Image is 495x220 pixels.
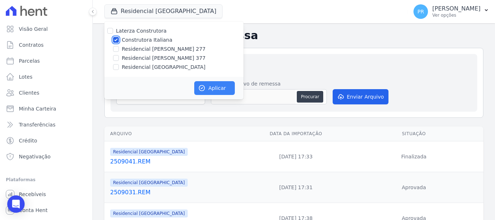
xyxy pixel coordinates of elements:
[3,70,90,84] a: Lotes
[19,105,56,112] span: Minha Carteira
[110,148,188,156] span: Residencial [GEOGRAPHIC_DATA]
[19,89,39,96] span: Clientes
[333,89,388,104] button: Enviar Arquivo
[19,207,47,214] span: Conta Hent
[6,175,87,184] div: Plataformas
[417,9,424,14] span: PR
[104,126,247,141] th: Arquivo
[122,63,205,71] label: Residencial [GEOGRAPHIC_DATA]
[19,41,43,49] span: Contratos
[19,73,33,80] span: Lotes
[3,133,90,148] a: Crédito
[122,45,205,53] label: Residencial [PERSON_NAME] 277
[116,28,167,34] label: Laterza Construtora
[432,5,481,12] p: [PERSON_NAME]
[19,121,55,128] span: Transferências
[7,195,25,213] div: Open Intercom Messenger
[432,12,481,18] p: Ver opções
[3,203,90,217] a: Conta Hent
[19,137,37,144] span: Crédito
[116,60,471,70] h2: Importar nova remessa
[3,22,90,36] a: Visão Geral
[3,187,90,202] a: Recebíveis
[19,57,40,65] span: Parcelas
[19,25,48,33] span: Visão Geral
[344,172,483,203] td: Aprovada
[19,153,51,160] span: Negativação
[247,126,344,141] th: Data da Importação
[344,141,483,172] td: Finalizada
[344,126,483,141] th: Situação
[3,86,90,100] a: Clientes
[110,157,245,166] a: 2509041.REM
[297,91,323,103] button: Procurar
[3,54,90,68] a: Parcelas
[247,141,344,172] td: [DATE] 17:33
[122,54,205,62] label: Residencial [PERSON_NAME] 377
[211,80,327,88] label: Anexar arquivo de remessa
[104,4,222,18] button: Residencial [GEOGRAPHIC_DATA]
[19,191,46,198] span: Recebíveis
[122,36,172,44] label: Construtora Italiana
[247,172,344,203] td: [DATE] 17:31
[3,117,90,132] a: Transferências
[3,38,90,52] a: Contratos
[3,101,90,116] a: Minha Carteira
[110,179,188,187] span: Residencial [GEOGRAPHIC_DATA]
[3,149,90,164] a: Negativação
[408,1,495,22] button: PR [PERSON_NAME] Ver opções
[110,188,245,197] a: 2509031.REM
[104,29,483,42] h2: Importações de Remessa
[194,81,235,95] button: Aplicar
[110,209,188,217] span: Residencial [GEOGRAPHIC_DATA]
